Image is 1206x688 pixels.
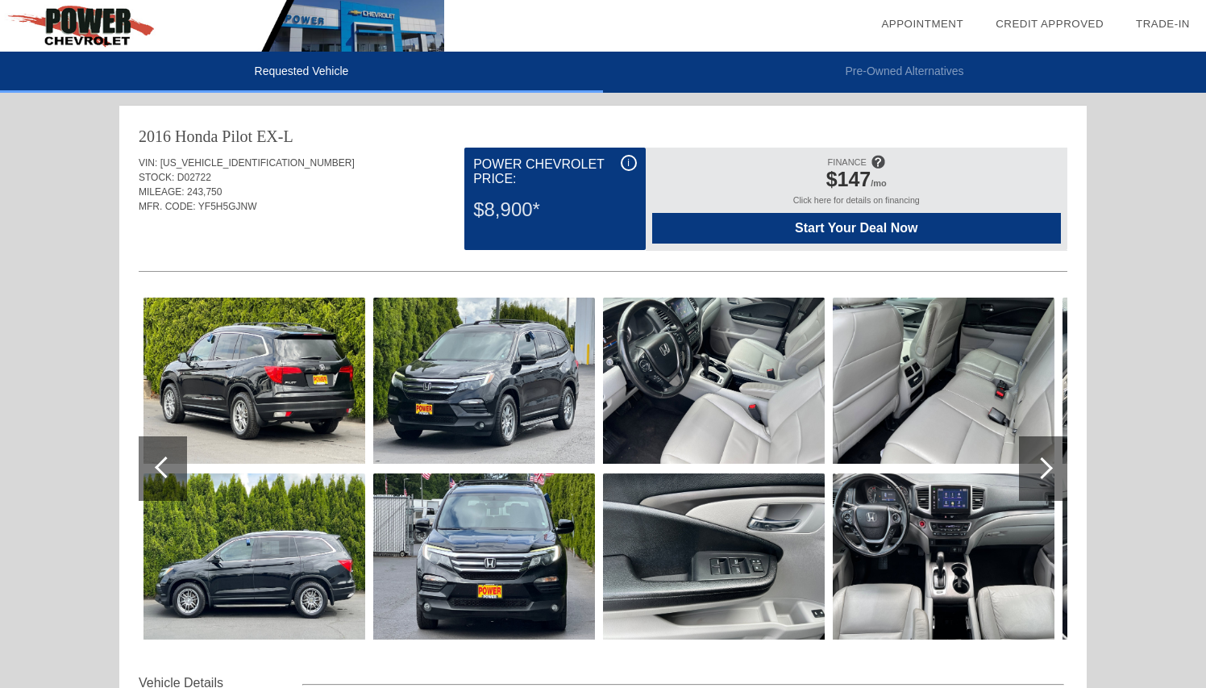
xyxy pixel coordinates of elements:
[473,155,636,189] div: Power Chevrolet Price:
[833,473,1054,640] img: 13.jpg
[1136,18,1190,30] a: Trade-In
[660,168,1053,195] div: /mo
[603,52,1206,93] li: Pre-Owned Alternatives
[139,172,174,183] span: STOCK:
[139,201,196,212] span: MFR. CODE:
[198,201,257,212] span: YF5H5GJNW
[627,157,630,169] span: i
[139,223,1067,249] div: Quoted on [DATE] 10:19:30 PM
[187,186,222,198] span: 243,750
[143,473,365,640] img: 7.jpg
[139,186,185,198] span: MILEAGE:
[473,189,636,231] div: $8,900*
[177,172,211,183] span: D02722
[139,157,157,169] span: VIN:
[139,125,252,148] div: 2016 Honda Pilot
[160,157,355,169] span: [US_VEHICLE_IDENTIFICATION_NUMBER]
[256,125,293,148] div: EX-L
[672,221,1041,236] span: Start Your Deal Now
[603,473,825,640] img: 11.jpg
[881,18,963,30] a: Appointment
[373,298,595,464] img: 8.jpg
[828,157,867,167] span: FINANCE
[826,168,871,190] span: $147
[652,195,1061,213] div: Click here for details on financing
[833,298,1054,464] img: 12.jpg
[603,298,825,464] img: 10.jpg
[996,18,1104,30] a: Credit Approved
[143,298,365,464] img: 6.jpg
[373,473,595,640] img: 9.jpg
